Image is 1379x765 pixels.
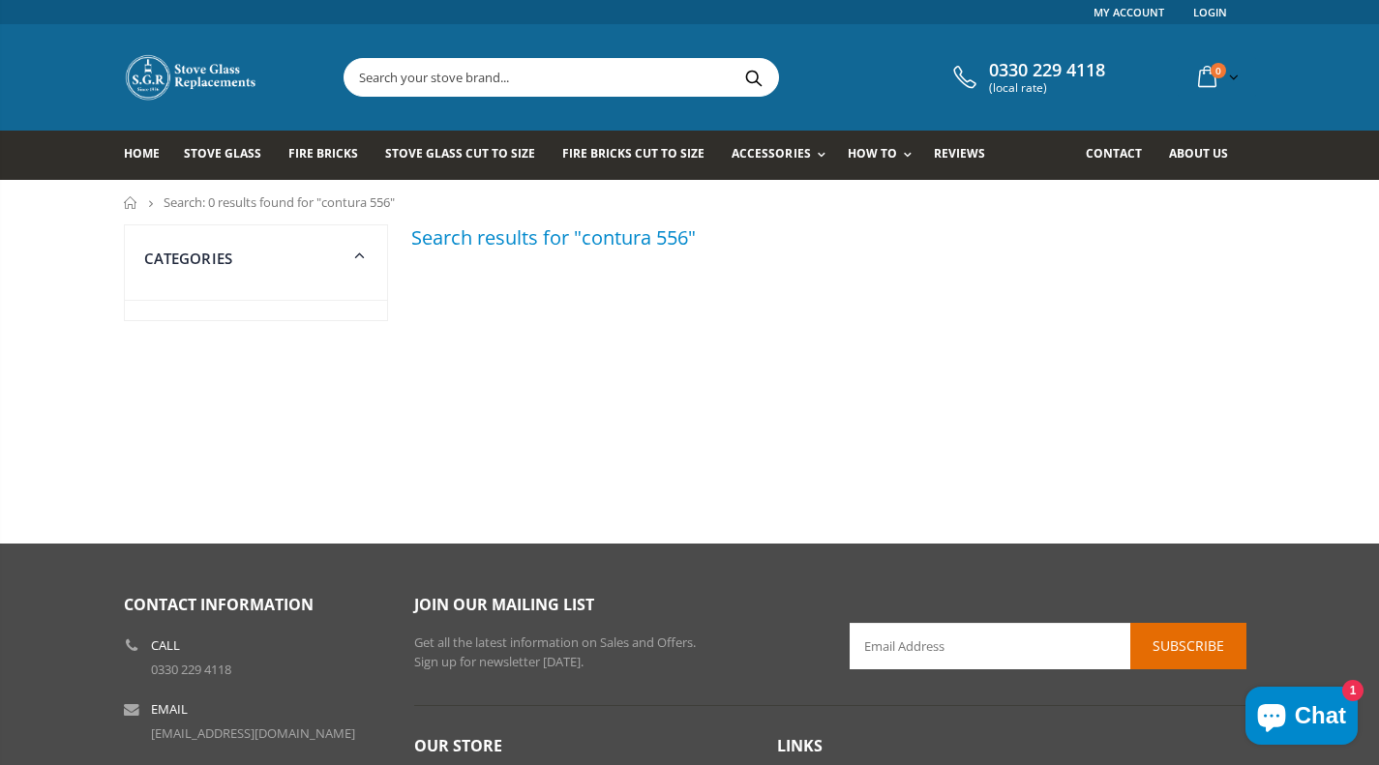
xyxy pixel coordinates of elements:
input: Email Address [850,623,1246,669]
a: 0 [1190,58,1243,96]
a: Contact [1086,131,1156,180]
span: About us [1169,145,1228,162]
span: Contact [1086,145,1142,162]
a: Fire Bricks Cut To Size [562,131,719,180]
b: Call [151,639,180,652]
span: Search: 0 results found for "contura 556" [164,193,395,211]
h3: Search results for "contura 556" [411,224,696,250]
button: Subscribe [1130,623,1246,669]
span: Links [777,735,823,756]
b: Email [151,703,188,716]
span: Stove Glass [184,145,261,162]
span: How To [848,145,897,162]
a: Stove Glass Cut To Size [385,131,550,180]
a: Stove Glass [184,131,276,180]
a: Accessories [732,131,834,180]
span: Categories [144,249,233,268]
span: Contact Information [124,594,314,615]
a: 0330 229 4118 (local rate) [948,60,1105,95]
span: 0 [1211,63,1226,78]
p: Get all the latest information on Sales and Offers. Sign up for newsletter [DATE]. [414,633,821,671]
a: [EMAIL_ADDRESS][DOMAIN_NAME] [151,724,355,742]
a: Fire Bricks [288,131,373,180]
a: How To [848,131,921,180]
inbox-online-store-chat: Shopify online store chat [1240,687,1364,750]
span: 0330 229 4118 [989,60,1105,81]
span: Home [124,145,160,162]
a: About us [1169,131,1243,180]
button: Search [733,59,776,96]
span: Stove Glass Cut To Size [385,145,535,162]
a: Reviews [934,131,1000,180]
span: Our Store [414,735,502,756]
a: Home [124,196,138,209]
span: Join our mailing list [414,594,594,615]
span: Reviews [934,145,985,162]
img: Stove Glass Replacement [124,53,259,102]
span: Fire Bricks Cut To Size [562,145,704,162]
span: (local rate) [989,81,1105,95]
span: Accessories [732,145,810,162]
span: Fire Bricks [288,145,358,162]
a: 0330 229 4118 [151,661,231,678]
a: Home [124,131,174,180]
input: Search your stove brand... [345,59,995,96]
